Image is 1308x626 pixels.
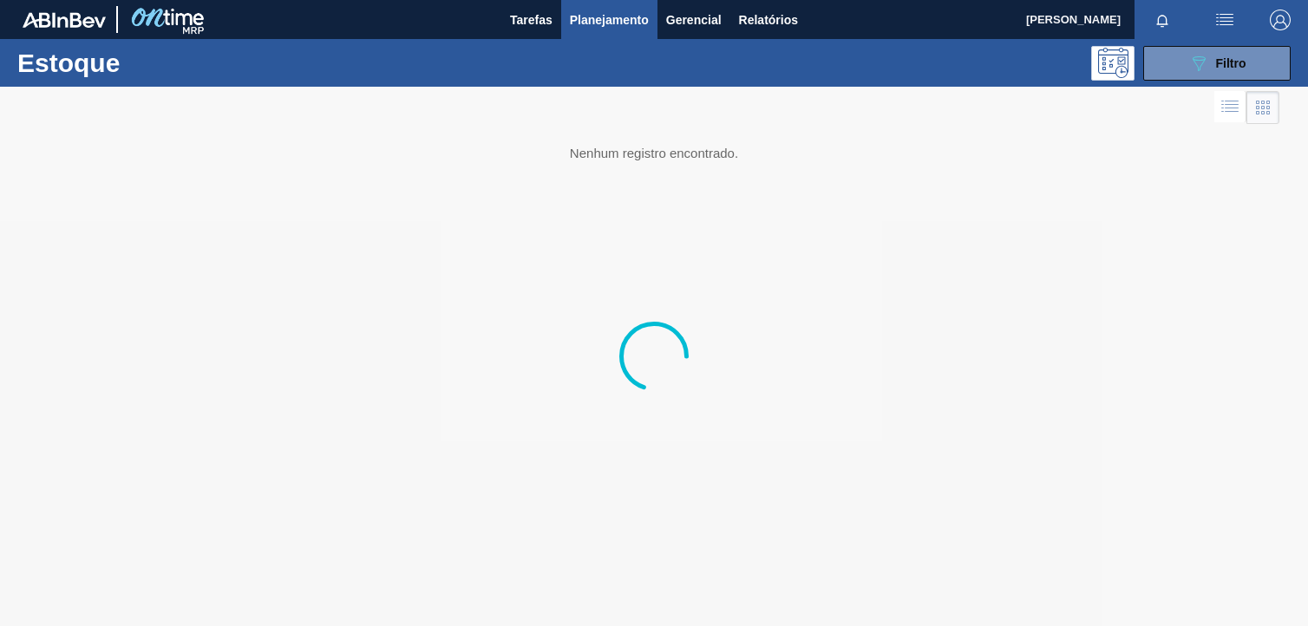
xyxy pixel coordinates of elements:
[1143,46,1291,81] button: Filtro
[510,10,553,30] span: Tarefas
[666,10,722,30] span: Gerencial
[23,12,106,28] img: TNhmsLtSVTkK8tSr43FrP2fwEKptu5GPRR3wAAAABJRU5ErkJggg==
[1216,56,1246,70] span: Filtro
[17,53,265,73] h1: Estoque
[570,10,649,30] span: Planejamento
[1270,10,1291,30] img: Logout
[1214,10,1235,30] img: userActions
[1091,46,1135,81] div: Pogramando: nenhum usuário selecionado
[1135,8,1190,32] button: Notificações
[739,10,798,30] span: Relatórios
